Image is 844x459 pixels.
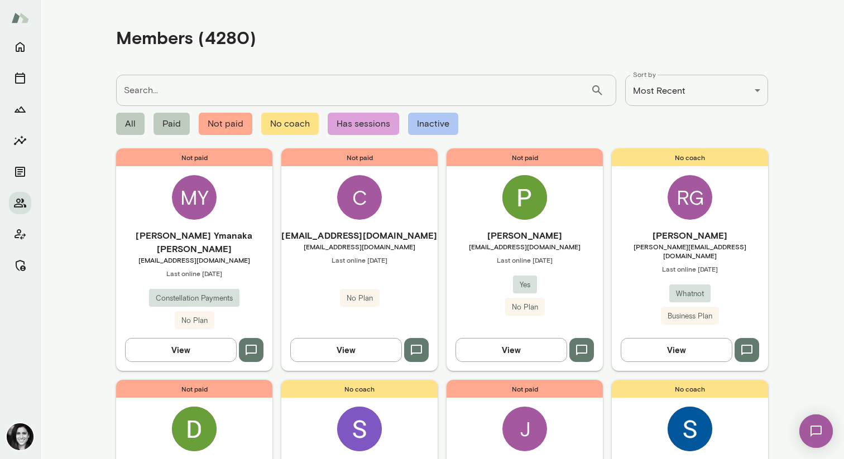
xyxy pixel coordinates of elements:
span: Constellation Payments [149,293,239,304]
span: [EMAIL_ADDRESS][DOMAIN_NAME] [116,255,272,264]
button: View [125,338,237,361]
img: Shivam Ramola [172,407,217,451]
span: Inactive [408,113,458,135]
div: RG [668,175,712,220]
button: Home [9,36,31,58]
h6: [PERSON_NAME] Ymanaka [PERSON_NAME] [116,229,272,255]
div: MY [172,175,217,220]
div: Most Recent [625,75,768,106]
span: Whatnot [669,288,711,299]
div: J [502,407,547,451]
button: Client app [9,223,31,245]
span: [EMAIL_ADDRESS][DOMAIN_NAME] [447,242,603,251]
button: View [290,338,402,361]
img: Jones Paul [502,175,547,220]
span: No coach [612,380,768,398]
span: Not paid [116,380,272,398]
img: Mento [11,7,29,28]
img: Sumit Mallick [668,407,712,451]
span: No Plan [340,293,380,304]
button: Insights [9,129,31,152]
span: No coach [281,380,438,398]
span: Last online [DATE] [612,264,768,273]
span: [EMAIL_ADDRESS][DOMAIN_NAME] [281,242,438,251]
div: C [337,175,382,220]
img: Sunil George [337,407,382,451]
img: Jamie Albers [7,423,33,450]
button: Manage [9,254,31,277]
span: Yes [513,279,537,291]
span: Last online [DATE] [447,255,603,264]
span: No Plan [505,302,545,313]
h4: Members (4280) [116,27,256,48]
span: All [116,113,145,135]
button: Sessions [9,67,31,89]
span: Not paid [199,113,252,135]
span: Last online [DATE] [281,255,438,264]
button: Members [9,192,31,214]
span: No coach [612,148,768,166]
span: Paid [154,113,190,135]
span: Business Plan [661,311,719,322]
span: [PERSON_NAME][EMAIL_ADDRESS][DOMAIN_NAME] [612,242,768,260]
span: Not paid [447,148,603,166]
span: Not paid [447,380,603,398]
h6: [PERSON_NAME] [447,229,603,242]
span: No coach [261,113,319,135]
label: Sort by [633,70,656,79]
button: Documents [9,161,31,183]
span: Not paid [281,148,438,166]
h6: [EMAIL_ADDRESS][DOMAIN_NAME] [281,229,438,242]
span: Last online [DATE] [116,269,272,278]
h6: [PERSON_NAME] [612,229,768,242]
span: No Plan [175,315,214,326]
button: View [455,338,567,361]
span: Has sessions [328,113,399,135]
button: View [621,338,732,361]
button: Growth Plan [9,98,31,120]
span: Not paid [116,148,272,166]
